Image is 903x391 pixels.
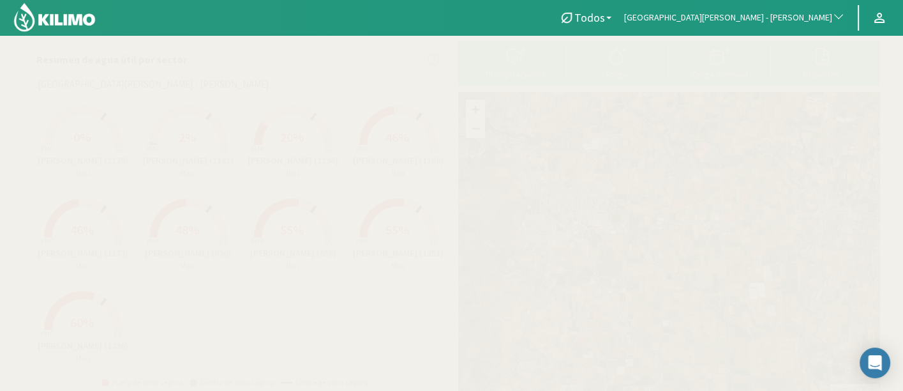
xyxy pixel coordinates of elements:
p: Maiz [346,168,451,179]
span: 48% [175,222,199,238]
tspan: CC [430,144,439,153]
tspan: PMP [251,237,264,246]
div: Reportes [775,70,869,79]
span: 55% [385,222,409,238]
span: Fuera de zona segura [101,378,183,387]
tspan: CC [115,237,124,246]
p: [PERSON_NAME] (1236) [31,339,136,353]
span: Límite de zona segura [281,378,368,387]
p: [PERSON_NAME] (856) [241,247,346,260]
p: Maiz [136,168,241,179]
span: 60% [70,314,94,330]
span: 46% [70,222,94,238]
tspan: PMP [41,237,54,246]
button: Riego [567,45,669,79]
p: [PERSON_NAME] (1251) [346,247,451,260]
p: Maiz [31,261,136,272]
p: [PERSON_NAME] (1173) [31,247,136,260]
p: Maiz [241,261,346,272]
button: Precipitaciones [465,45,567,79]
p: Maiz [136,261,241,272]
a: Zoom in [466,100,485,119]
span: Dentro de zona segura [190,378,274,387]
tspan: CC [325,144,334,153]
button: Reportes [771,45,873,79]
p: [PERSON_NAME] (1198) [241,154,346,167]
img: Kilimo [13,2,96,33]
tspan: CC [220,144,228,153]
tspan: PMP [146,144,159,153]
p: Maiz [31,353,136,364]
p: [PERSON_NAME] (1168) [346,154,451,167]
span: [GEOGRAPHIC_DATA][PERSON_NAME] - [PERSON_NAME] [624,11,832,24]
tspan: PMP [41,330,54,339]
span: 46% [385,129,409,145]
button: Carga mensual [669,45,771,79]
span: 55% [280,222,304,238]
tspan: CC [325,237,334,246]
span: 20% [280,129,304,145]
tspan: CC [220,237,228,246]
p: Maiz [346,261,451,272]
tspan: CC [115,330,124,339]
p: [PERSON_NAME] (1179) [31,154,136,167]
tspan: PMP [41,144,54,153]
span: Todos [574,11,605,24]
tspan: PMP [251,144,264,153]
button: [GEOGRAPHIC_DATA][PERSON_NAME] - [PERSON_NAME] [618,4,851,32]
div: Riego [571,70,665,79]
p: [PERSON_NAME] (1181) [136,154,241,167]
p: Maiz [31,168,136,179]
div: Carga mensual [673,70,767,79]
tspan: PMP [356,237,369,246]
p: Maiz [241,168,346,179]
tspan: PMP [356,144,369,153]
span: 0% [73,129,91,145]
p: Resumen de agua útil por sector [36,52,187,67]
span: 2% [179,129,196,145]
div: Precipitaciones [468,70,563,79]
span: [GEOGRAPHIC_DATA][PERSON_NAME] - [PERSON_NAME] [38,77,269,92]
div: Open Intercom Messenger [860,348,890,378]
tspan: CC [115,144,124,153]
a: Zoom out [466,119,485,138]
tspan: PMP [146,237,159,246]
p: [PERSON_NAME] (830) [136,247,241,260]
tspan: CC [430,237,439,246]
